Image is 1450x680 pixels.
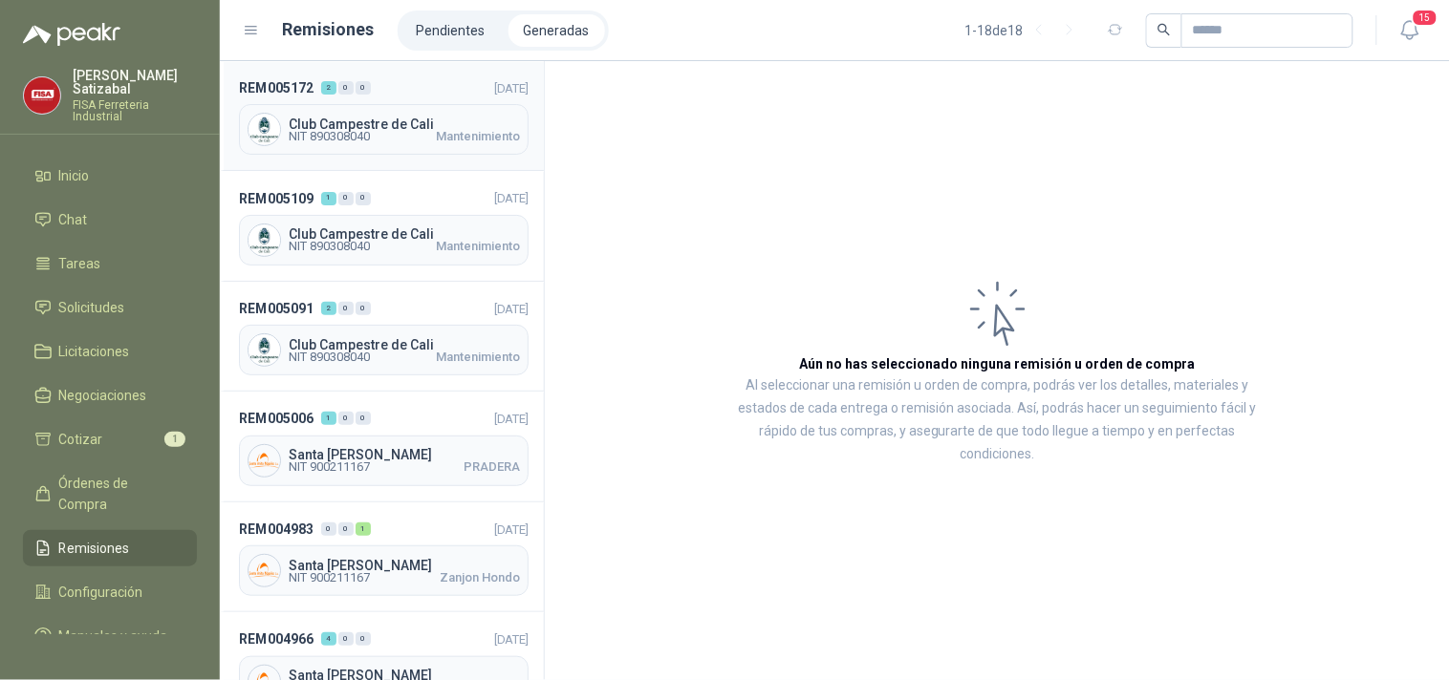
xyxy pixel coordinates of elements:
div: 1 [321,192,336,205]
div: 0 [338,632,354,646]
button: 15 [1393,13,1427,48]
div: 1 - 18 de 18 [965,15,1085,46]
a: Configuración [23,574,197,610]
p: Al seleccionar una remisión u orden de compra, podrás ver los detalles, materiales y estados de c... [736,374,1259,466]
span: REM005109 [239,188,314,209]
span: search [1158,23,1171,36]
span: [DATE] [494,191,529,205]
span: REM005006 [239,408,314,429]
div: 2 [321,302,336,315]
a: Remisiones [23,530,197,566]
img: Logo peakr [23,23,120,46]
span: Licitaciones [59,341,130,362]
span: Manuales y ayuda [59,626,168,647]
h1: Remisiones [283,16,375,43]
span: Remisiones [59,538,130,559]
span: Órdenes de Compra [59,473,179,515]
span: 15 [1412,9,1439,27]
span: Tareas [59,253,101,274]
a: Inicio [23,158,197,194]
span: Chat [59,209,88,230]
span: Santa [PERSON_NAME] [289,559,520,572]
a: REM005006100[DATE] Company LogoSanta [PERSON_NAME]NIT 900211167PRADERA [220,392,544,501]
span: NIT 890308040 [289,131,370,142]
p: [PERSON_NAME] Satizabal [73,69,197,96]
span: PRADERA [464,461,520,473]
div: 0 [356,412,371,425]
div: 1 [321,412,336,425]
div: 0 [338,302,354,315]
span: Configuración [59,582,143,603]
img: Company Logo [249,224,280,256]
span: REM005091 [239,298,314,319]
span: Santa [PERSON_NAME] [289,448,520,461]
a: Tareas [23,245,197,282]
div: 1 [356,522,371,536]
span: NIT 900211167 [289,461,370,473]
a: Negociaciones [23,377,197,414]
span: Club Campestre de Cali [289,338,520,351]
a: Chat [23,202,197,238]
img: Company Logo [249,114,280,145]
a: Pendientes [401,14,501,47]
span: [DATE] [494,412,529,426]
span: REM004983 [239,519,314,540]
div: 0 [338,81,354,95]
span: Inicio [59,165,90,186]
img: Company Logo [249,555,280,586]
img: Company Logo [24,77,60,114]
span: [DATE] [494,632,529,647]
span: Solicitudes [59,297,125,318]
span: [DATE] [494,522,529,537]
span: Club Campestre de Cali [289,117,520,131]
div: 0 [321,522,336,536]
a: REM004983001[DATE] Company LogoSanta [PERSON_NAME]NIT 900211167Zanjon Hondo [220,502,544,612]
h3: Aún no has seleccionado ninguna remisión u orden de compra [800,353,1196,374]
a: Generadas [509,14,605,47]
div: 0 [356,192,371,205]
span: 1 [164,432,185,447]
div: 0 [356,81,371,95]
img: Company Logo [249,334,280,366]
a: Solicitudes [23,289,197,326]
p: FISA Ferreteria Industrial [73,99,197,122]
span: REM004966 [239,628,314,649]
div: 4 [321,632,336,646]
span: Mantenimiento [436,351,520,363]
div: 0 [338,522,354,536]
div: 2 [321,81,336,95]
span: [DATE] [494,81,529,96]
span: NIT 890308040 [289,241,370,252]
a: Manuales y ayuda [23,618,197,654]
a: Órdenes de Compra [23,465,197,522]
div: 0 [356,632,371,646]
img: Company Logo [249,445,280,477]
span: Mantenimiento [436,241,520,252]
div: 0 [338,192,354,205]
span: NIT 890308040 [289,351,370,363]
span: Cotizar [59,429,103,450]
div: 0 [356,302,371,315]
span: Club Campestre de Cali [289,227,520,241]
span: [DATE] [494,302,529,316]
a: Cotizar1 [23,421,197,457]
a: Licitaciones [23,333,197,370]
a: REM005109100[DATE] Company LogoClub Campestre de CaliNIT 890308040Mantenimiento [220,171,544,281]
div: 0 [338,412,354,425]
span: REM005172 [239,77,314,98]
span: Negociaciones [59,385,147,406]
span: NIT 900211167 [289,572,370,584]
a: REM005172200[DATE] Company LogoClub Campestre de CaliNIT 890308040Mantenimiento [220,61,544,171]
span: Zanjon Hondo [440,572,520,584]
a: REM005091200[DATE] Company LogoClub Campestre de CaliNIT 890308040Mantenimiento [220,282,544,392]
span: Mantenimiento [436,131,520,142]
